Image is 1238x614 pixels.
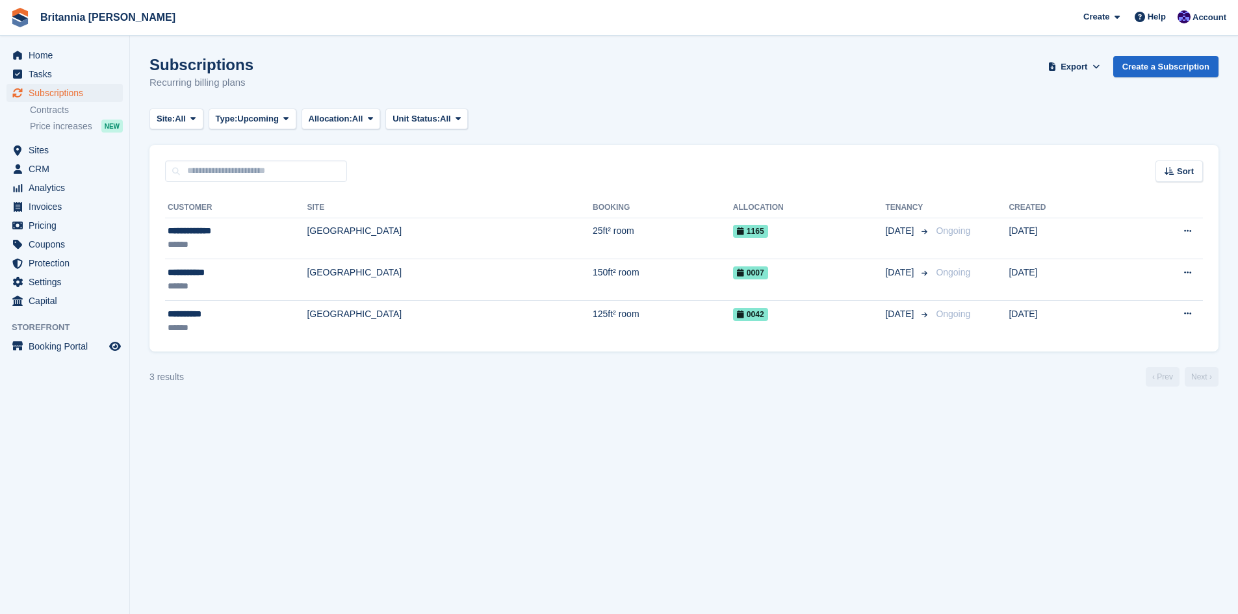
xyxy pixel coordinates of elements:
[1193,11,1226,24] span: Account
[307,218,592,259] td: [GEOGRAPHIC_DATA]
[6,46,123,64] a: menu
[733,266,768,279] span: 0007
[10,8,30,27] img: stora-icon-8386f47178a22dfd0bd8f6a31ec36ba5ce8667c1dd55bd0f319d3a0aa187defe.svg
[149,109,203,130] button: Site: All
[29,198,107,216] span: Invoices
[29,254,107,272] span: Protection
[1113,56,1219,77] a: Create a Subscription
[885,307,916,321] span: [DATE]
[30,119,123,133] a: Price increases NEW
[29,216,107,235] span: Pricing
[237,112,279,125] span: Upcoming
[29,141,107,159] span: Sites
[1148,10,1166,23] span: Help
[307,300,592,341] td: [GEOGRAPHIC_DATA]
[593,300,733,341] td: 125ft² room
[6,292,123,310] a: menu
[307,198,592,218] th: Site
[6,65,123,83] a: menu
[1009,218,1120,259] td: [DATE]
[309,112,352,125] span: Allocation:
[29,273,107,291] span: Settings
[6,254,123,272] a: menu
[593,259,733,301] td: 150ft² room
[149,56,253,73] h1: Subscriptions
[149,370,184,384] div: 3 results
[1046,56,1103,77] button: Export
[885,198,931,218] th: Tenancy
[29,337,107,355] span: Booking Portal
[1178,10,1191,23] img: Tina Tyson
[29,46,107,64] span: Home
[29,65,107,83] span: Tasks
[29,292,107,310] span: Capital
[936,267,970,277] span: Ongoing
[385,109,468,130] button: Unit Status: All
[302,109,381,130] button: Allocation: All
[29,160,107,178] span: CRM
[101,120,123,133] div: NEW
[6,141,123,159] a: menu
[6,235,123,253] a: menu
[6,273,123,291] a: menu
[165,198,307,218] th: Customer
[29,84,107,102] span: Subscriptions
[1061,60,1087,73] span: Export
[307,259,592,301] td: [GEOGRAPHIC_DATA]
[593,218,733,259] td: 25ft² room
[6,179,123,197] a: menu
[1009,300,1120,341] td: [DATE]
[1009,259,1120,301] td: [DATE]
[1083,10,1109,23] span: Create
[6,216,123,235] a: menu
[1146,367,1180,387] a: Previous
[107,339,123,354] a: Preview store
[175,112,186,125] span: All
[885,266,916,279] span: [DATE]
[1177,165,1194,178] span: Sort
[733,308,768,321] span: 0042
[593,198,733,218] th: Booking
[6,84,123,102] a: menu
[12,321,129,334] span: Storefront
[936,309,970,319] span: Ongoing
[1185,367,1219,387] a: Next
[1143,367,1221,387] nav: Page
[6,198,123,216] a: menu
[29,235,107,253] span: Coupons
[733,225,768,238] span: 1165
[440,112,451,125] span: All
[936,225,970,236] span: Ongoing
[30,104,123,116] a: Contracts
[393,112,440,125] span: Unit Status:
[1009,198,1120,218] th: Created
[30,120,92,133] span: Price increases
[885,224,916,238] span: [DATE]
[35,6,181,28] a: Britannia [PERSON_NAME]
[6,337,123,355] a: menu
[149,75,253,90] p: Recurring billing plans
[6,160,123,178] a: menu
[352,112,363,125] span: All
[216,112,238,125] span: Type:
[733,198,886,218] th: Allocation
[209,109,296,130] button: Type: Upcoming
[157,112,175,125] span: Site:
[29,179,107,197] span: Analytics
